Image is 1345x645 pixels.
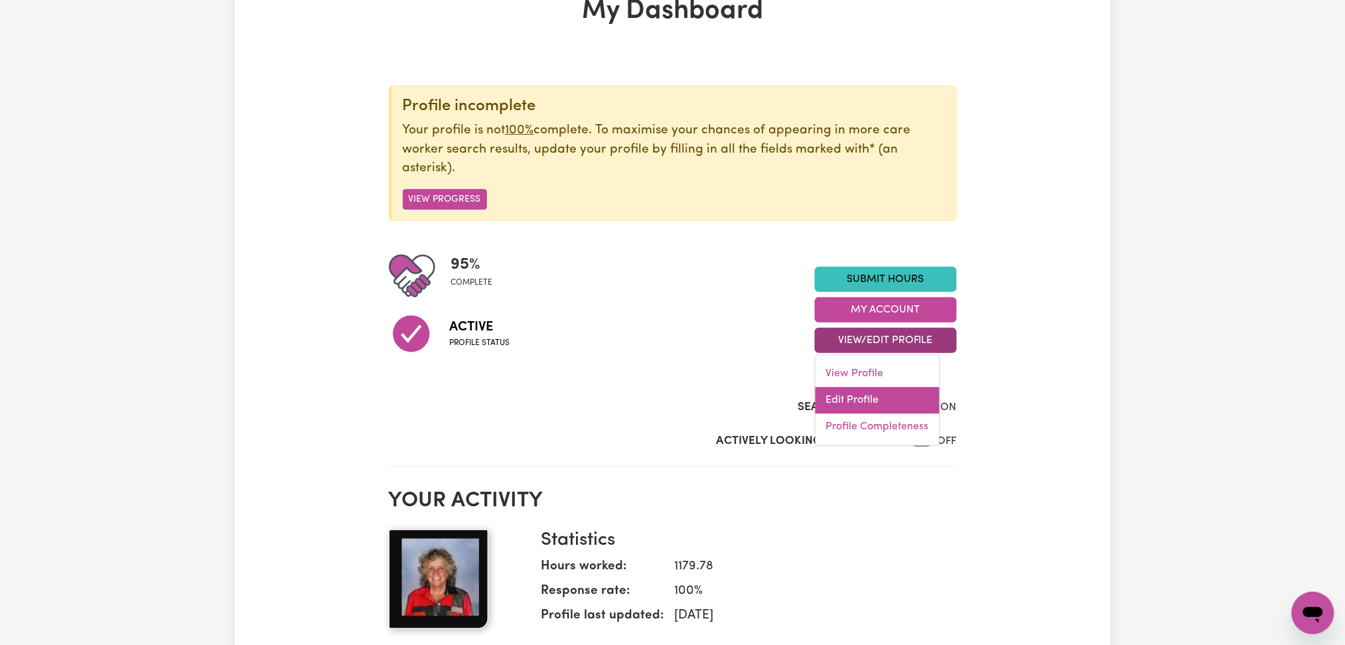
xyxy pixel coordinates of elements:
[450,337,510,349] span: Profile status
[403,189,487,210] button: View Progress
[717,433,895,450] label: Actively Looking for Clients
[541,582,664,607] dt: Response rate:
[664,557,946,577] dd: 1179.78
[389,488,957,514] h2: Your activity
[451,253,493,277] span: 95 %
[941,402,957,413] span: ON
[541,530,946,552] h3: Statistics
[541,607,664,631] dt: Profile last updated:
[450,317,510,337] span: Active
[938,436,957,447] span: OFF
[451,277,493,289] span: complete
[506,124,534,137] u: 100%
[798,399,898,416] label: Search Visibility
[815,328,957,353] button: View/Edit Profile
[541,557,664,582] dt: Hours worked:
[389,530,488,629] img: Your profile picture
[664,607,946,626] dd: [DATE]
[403,121,946,179] p: Your profile is not complete. To maximise your chances of appearing in more care worker search re...
[815,414,940,441] a: Profile Completeness
[403,97,946,116] div: Profile incomplete
[815,361,940,388] a: View Profile
[815,355,940,447] div: View/Edit Profile
[451,253,504,299] div: Profile completeness: 95%
[815,297,957,322] button: My Account
[1292,592,1334,634] iframe: Button to launch messaging window
[815,267,957,292] a: Submit Hours
[815,388,940,414] a: Edit Profile
[664,582,946,601] dd: 100 %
